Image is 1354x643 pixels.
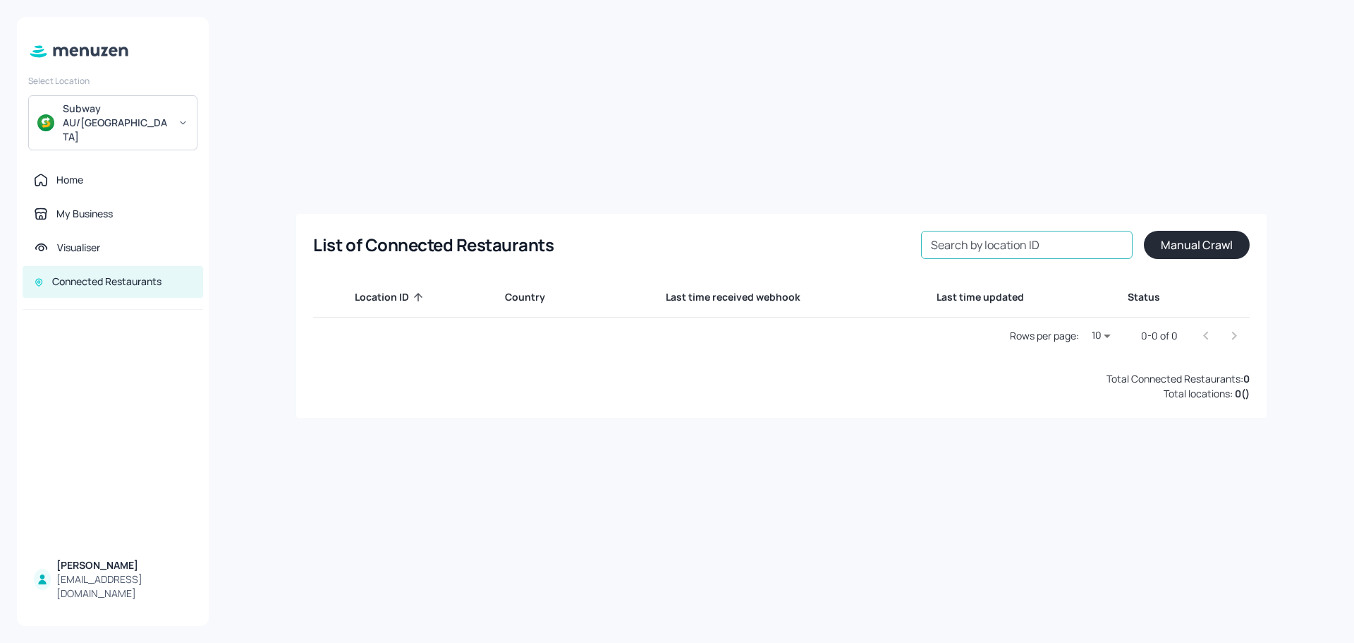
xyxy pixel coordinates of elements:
b: 0 ( ) [1235,387,1250,400]
div: Total locations: [1164,386,1250,401]
div: Subway AU/[GEOGRAPHIC_DATA] [63,102,169,144]
div: 10 [1085,325,1118,346]
div: Home [56,173,83,187]
div: Total Connected Restaurants: [1106,371,1250,386]
img: avatar [37,114,54,131]
span: Location ID [355,289,427,306]
span: Status [1128,289,1178,306]
button: Manual Crawl [1144,231,1250,259]
div: List of Connected Restaurants [313,234,554,256]
div: [PERSON_NAME] [56,558,192,572]
div: Connected Restaurants [52,275,161,289]
p: 0-0 of 0 [1141,329,1178,343]
p: Rows per page: [1010,329,1079,343]
div: Visualiser [57,241,100,255]
span: Last time received webhook [666,289,819,306]
div: [EMAIL_ADDRESS][DOMAIN_NAME] [56,572,192,601]
span: Last time updated [937,289,1042,306]
div: Select Location [28,75,197,87]
span: Country [505,289,563,306]
div: My Business [56,207,113,221]
b: 0 [1243,372,1250,385]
